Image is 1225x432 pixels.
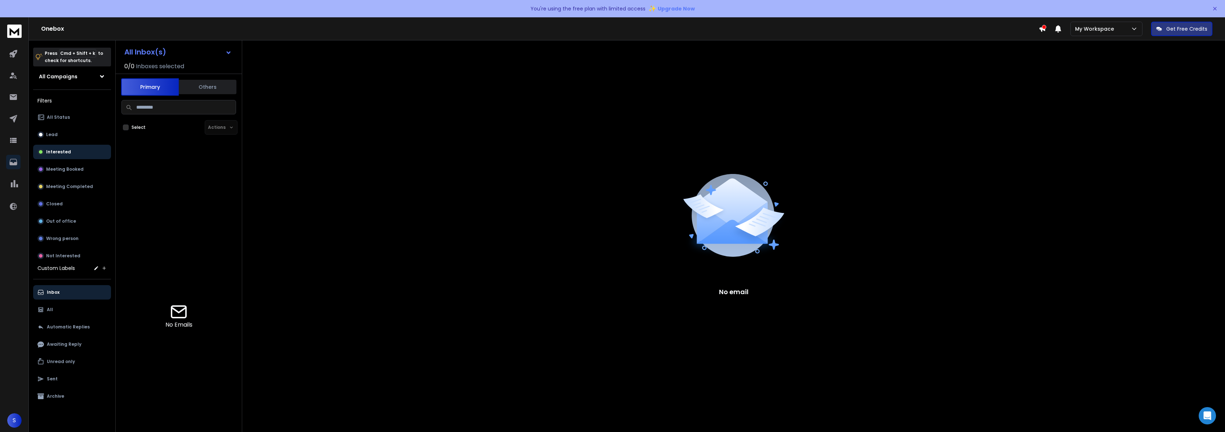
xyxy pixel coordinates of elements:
[47,114,70,120] p: All Status
[46,253,80,259] p: Not Interested
[136,62,184,71] h3: Inboxes selected
[179,79,236,95] button: Others
[41,25,1039,33] h1: Onebox
[33,110,111,125] button: All Status
[119,45,238,59] button: All Inbox(s)
[1151,22,1212,36] button: Get Free Credits
[648,1,695,16] button: ✨Upgrade Now
[46,236,79,241] p: Wrong person
[33,337,111,352] button: Awaiting Reply
[124,48,166,56] h1: All Inbox(s)
[33,285,111,300] button: Inbox
[7,413,22,428] button: S
[7,25,22,38] img: logo
[59,49,96,57] span: Cmd + Shift + k
[37,265,75,272] h3: Custom Labels
[47,307,53,313] p: All
[47,376,58,382] p: Sent
[33,96,111,106] h3: Filters
[33,249,111,263] button: Not Interested
[165,320,192,329] p: No Emails
[1166,25,1207,32] p: Get Free Credits
[33,162,111,176] button: Meeting Booked
[1075,25,1117,32] p: My Workspace
[658,5,695,12] span: Upgrade Now
[47,324,90,330] p: Automatic Replies
[33,389,111,403] button: Archive
[46,132,58,138] p: Lead
[33,320,111,334] button: Automatic Replies
[33,69,111,84] button: All Campaigns
[46,218,76,224] p: Out of office
[531,5,645,12] p: You're using the free plan with limited access
[121,78,179,96] button: Primary
[46,184,93,189] p: Meeting Completed
[47,359,75,365] p: Unread only
[39,73,77,80] h1: All Campaigns
[33,302,111,317] button: All
[46,201,63,207] p: Closed
[47,289,59,295] p: Inbox
[33,179,111,194] button: Meeting Completed
[33,231,111,246] button: Wrong person
[33,127,111,142] button: Lead
[33,214,111,228] button: Out of office
[132,125,146,130] label: Select
[46,166,84,172] p: Meeting Booked
[47,341,81,347] p: Awaiting Reply
[46,149,71,155] p: Interested
[33,197,111,211] button: Closed
[33,354,111,369] button: Unread only
[33,145,111,159] button: Interested
[124,62,134,71] span: 0 / 0
[648,4,656,14] span: ✨
[1199,407,1216,424] div: Open Intercom Messenger
[45,50,103,64] p: Press to check for shortcuts.
[33,372,111,386] button: Sent
[47,393,64,399] p: Archive
[719,287,749,297] p: No email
